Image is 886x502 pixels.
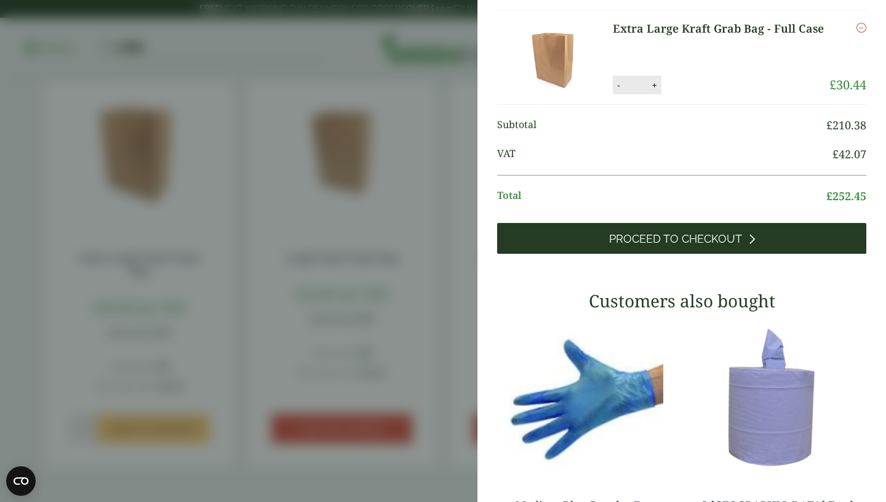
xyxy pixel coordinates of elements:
[6,466,36,496] button: Open CMP widget
[609,232,742,246] span: Proceed to Checkout
[497,223,866,254] a: Proceed to Checkout
[832,147,866,161] bdi: 42.07
[497,117,826,134] span: Subtotal
[649,80,661,91] button: +
[826,118,866,132] bdi: 210.38
[613,80,623,91] button: -
[829,76,866,93] bdi: 30.44
[856,20,866,35] a: Remove this item
[826,188,832,203] span: £
[826,118,832,132] span: £
[497,146,832,163] span: VAT
[497,188,826,204] span: Total
[688,320,866,474] img: 3630017-2-Ply-Blue-Centre-Feed-104m
[613,20,826,37] a: Extra Large Kraft Grab Bag - Full Case
[826,188,866,203] bdi: 252.45
[829,76,836,93] span: £
[497,320,676,474] img: 4130015J-Blue-Vinyl-Powder-Free-Gloves-Medium
[832,147,839,161] span: £
[497,291,866,312] h3: Customers also bought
